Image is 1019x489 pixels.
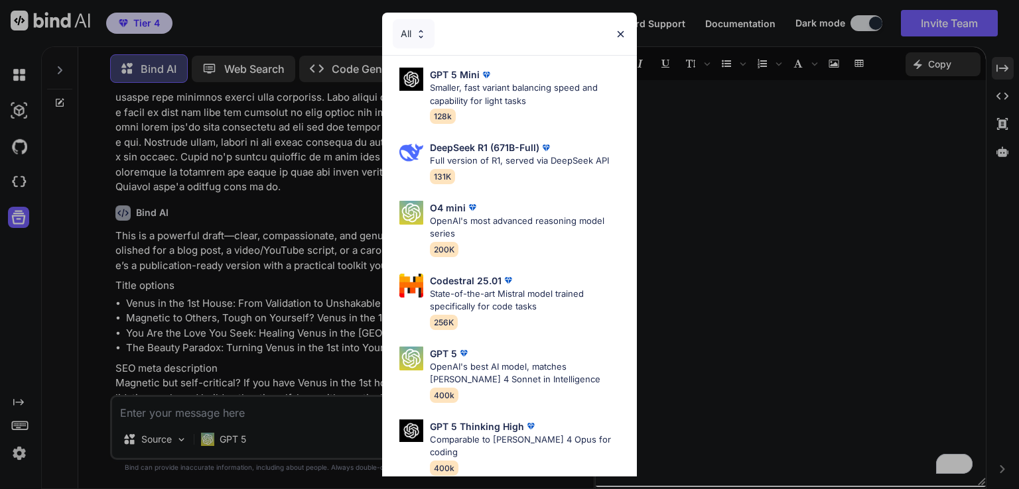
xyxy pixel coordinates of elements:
[399,419,423,443] img: Pick Models
[502,274,515,287] img: premium
[466,201,479,214] img: premium
[539,141,553,154] img: premium
[430,109,456,124] span: 128k
[399,274,423,298] img: Pick Models
[430,154,609,168] p: Full version of R1, served via DeepSeek API
[430,274,502,288] p: Codestral 25.01
[430,388,458,403] span: 400k
[399,68,423,91] img: Pick Models
[430,315,458,330] span: 256K
[430,288,626,313] p: State-of-the-art Mistral model trained specifically for code tasks
[430,360,626,386] p: OpenAI's best AI model, matches [PERSON_NAME] 4 Sonnet in Intelligence
[430,140,539,154] p: DeepSeek R1 (671B-Full)
[430,433,626,459] p: Comparable to [PERSON_NAME] 4 Opus for coding
[399,140,423,164] img: Pick Models
[393,19,435,48] div: All
[430,201,466,215] p: O4 mini
[524,419,537,433] img: premium
[399,201,423,225] img: Pick Models
[430,81,626,107] p: Smaller, fast variant balancing speed and capability for light tasks
[430,242,458,257] span: 200K
[480,68,493,81] img: premium
[430,215,626,241] p: OpenAI's most advanced reasoning model series
[430,68,480,81] p: GPT 5 Mini
[430,169,455,184] span: 131K
[430,347,457,360] p: GPT 5
[399,347,423,370] img: Pick Models
[457,347,470,360] img: premium
[415,28,427,40] img: Pick Models
[615,28,626,40] img: close
[430,419,524,433] p: GPT 5 Thinking High
[430,461,458,476] span: 400k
